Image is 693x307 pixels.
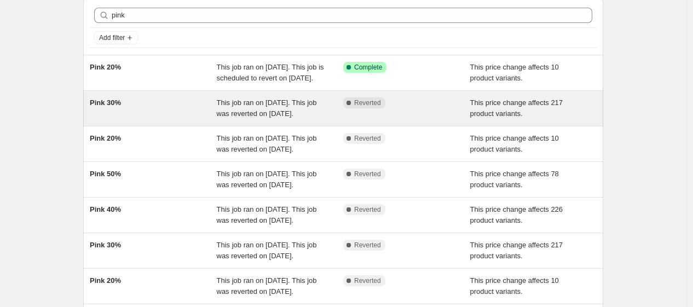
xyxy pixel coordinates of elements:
[470,276,559,296] span: This price change affects 10 product variants.
[354,134,381,143] span: Reverted
[470,205,563,224] span: This price change affects 226 product variants.
[354,170,381,178] span: Reverted
[354,63,382,72] span: Complete
[90,276,121,285] span: Pink 20%
[354,205,381,214] span: Reverted
[217,99,317,118] span: This job ran on [DATE]. This job was reverted on [DATE].
[90,241,121,249] span: Pink 30%
[470,170,559,189] span: This price change affects 78 product variants.
[90,170,121,178] span: Pink 50%
[99,33,125,42] span: Add filter
[470,99,563,118] span: This price change affects 217 product variants.
[217,276,317,296] span: This job ran on [DATE]. This job was reverted on [DATE].
[470,63,559,82] span: This price change affects 10 product variants.
[90,99,121,107] span: Pink 30%
[90,205,121,213] span: Pink 40%
[217,241,317,260] span: This job ran on [DATE]. This job was reverted on [DATE].
[470,134,559,153] span: This price change affects 10 product variants.
[354,241,381,250] span: Reverted
[354,99,381,107] span: Reverted
[94,31,138,44] button: Add filter
[90,63,121,71] span: Pink 20%
[90,134,121,142] span: Pink 20%
[217,134,317,153] span: This job ran on [DATE]. This job was reverted on [DATE].
[217,63,324,82] span: This job ran on [DATE]. This job is scheduled to revert on [DATE].
[470,241,563,260] span: This price change affects 217 product variants.
[217,170,317,189] span: This job ran on [DATE]. This job was reverted on [DATE].
[217,205,317,224] span: This job ran on [DATE]. This job was reverted on [DATE].
[354,276,381,285] span: Reverted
